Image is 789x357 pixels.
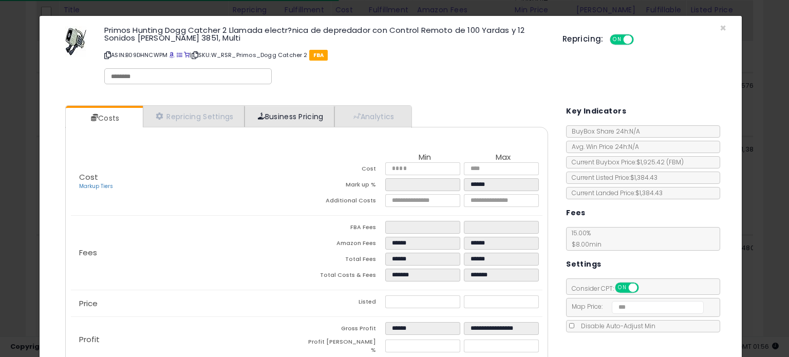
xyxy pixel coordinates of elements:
[71,173,307,191] p: Cost
[309,50,328,61] span: FBA
[307,237,385,253] td: Amazon Fees
[177,51,182,59] a: All offer listings
[567,240,602,249] span: $8.00 min
[464,153,542,162] th: Max
[566,258,601,271] h5: Settings
[566,105,626,118] h5: Key Indicators
[307,322,385,338] td: Gross Profit
[611,35,624,44] span: ON
[720,21,726,35] span: ×
[307,221,385,237] td: FBA Fees
[567,302,704,311] span: Map Price:
[104,47,547,63] p: ASIN: B09DHNCWPM | SKU: W_RSR_Primos_Dogg Catcher 2
[307,295,385,311] td: Listed
[71,335,307,344] p: Profit
[143,106,245,127] a: Repricing Settings
[307,338,385,357] td: Profit [PERSON_NAME] %
[65,26,86,57] img: 41z6BCPwrVL._SL60_.jpg
[566,206,586,219] h5: Fees
[632,35,648,44] span: OFF
[567,173,657,182] span: Current Listed Price: $1,384.43
[79,182,113,190] a: Markup Tiers
[71,249,307,257] p: Fees
[576,322,655,330] span: Disable Auto-Adjust Min
[616,284,629,292] span: ON
[307,178,385,194] td: Mark up %
[567,284,652,293] span: Consider CPT:
[567,158,684,166] span: Current Buybox Price:
[567,142,639,151] span: Avg. Win Price 24h: N/A
[66,108,142,128] a: Costs
[307,162,385,178] td: Cost
[567,127,640,136] span: BuyBox Share 24h: N/A
[169,51,175,59] a: BuyBox page
[666,158,684,166] span: ( FBM )
[104,26,547,42] h3: Primos Hunting Dogg Catcher 2 Llamada electr?nica de depredador con Control Remoto de 100 Yardas ...
[71,299,307,308] p: Price
[307,269,385,285] td: Total Costs & Fees
[184,51,190,59] a: Your listing only
[307,194,385,210] td: Additional Costs
[307,253,385,269] td: Total Fees
[637,284,654,292] span: OFF
[385,153,464,162] th: Min
[245,106,334,127] a: Business Pricing
[636,158,684,166] span: $1,925.42
[567,229,602,249] span: 15.00 %
[567,189,663,197] span: Current Landed Price: $1,384.43
[334,106,410,127] a: Analytics
[562,35,604,43] h5: Repricing:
